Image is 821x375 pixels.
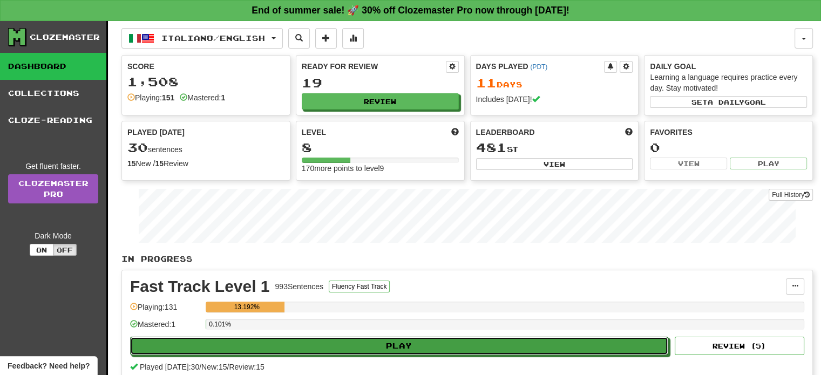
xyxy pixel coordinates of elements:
[53,244,77,256] button: Off
[315,28,337,49] button: Add sentence to collection
[302,141,459,154] div: 8
[161,33,265,43] span: Italiano / English
[130,319,200,337] div: Mastered: 1
[650,96,807,108] button: Seta dailygoal
[30,32,100,43] div: Clozemaster
[227,363,229,371] span: /
[209,302,284,312] div: 13.192%
[130,278,270,295] div: Fast Track Level 1
[221,93,225,102] strong: 1
[275,281,324,292] div: 993 Sentences
[130,337,668,355] button: Play
[302,163,459,174] div: 170 more points to level 9
[476,140,507,155] span: 481
[625,127,633,138] span: This week in points, UTC
[201,363,227,371] span: New: 15
[302,61,446,72] div: Ready for Review
[8,230,98,241] div: Dark Mode
[8,161,98,172] div: Get fluent faster.
[8,360,90,371] span: Open feedback widget
[229,363,264,371] span: Review: 15
[127,61,284,72] div: Score
[162,93,174,102] strong: 151
[302,76,459,90] div: 19
[127,159,136,168] strong: 15
[127,141,284,155] div: sentences
[530,63,547,71] a: (PDT)
[155,159,164,168] strong: 15
[329,281,390,292] button: Fluency Fast Track
[127,127,185,138] span: Played [DATE]
[650,61,807,72] div: Daily Goal
[127,75,284,88] div: 1,508
[650,72,807,93] div: Learning a language requires practice every day. Stay motivated!
[8,174,98,203] a: ClozemasterPro
[121,28,283,49] button: Italiano/English
[476,61,605,72] div: Days Played
[127,92,174,103] div: Playing:
[288,28,310,49] button: Search sentences
[140,363,199,371] span: Played [DATE]: 30
[650,141,807,154] div: 0
[121,254,813,264] p: In Progress
[252,5,569,16] strong: End of summer sale! 🚀 30% off Clozemaster Pro now through [DATE]!
[127,140,148,155] span: 30
[708,98,744,106] span: a daily
[342,28,364,49] button: More stats
[476,141,633,155] div: st
[127,158,284,169] div: New / Review
[302,127,326,138] span: Level
[650,127,807,138] div: Favorites
[476,76,633,90] div: Day s
[476,158,633,170] button: View
[675,337,804,355] button: Review (5)
[451,127,459,138] span: Score more points to level up
[130,302,200,319] div: Playing: 131
[730,158,807,169] button: Play
[199,363,201,371] span: /
[180,92,225,103] div: Mastered:
[476,127,535,138] span: Leaderboard
[476,94,633,105] div: Includes [DATE]!
[769,189,813,201] button: Full History
[302,93,459,110] button: Review
[30,244,53,256] button: On
[650,158,727,169] button: View
[476,75,497,90] span: 11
